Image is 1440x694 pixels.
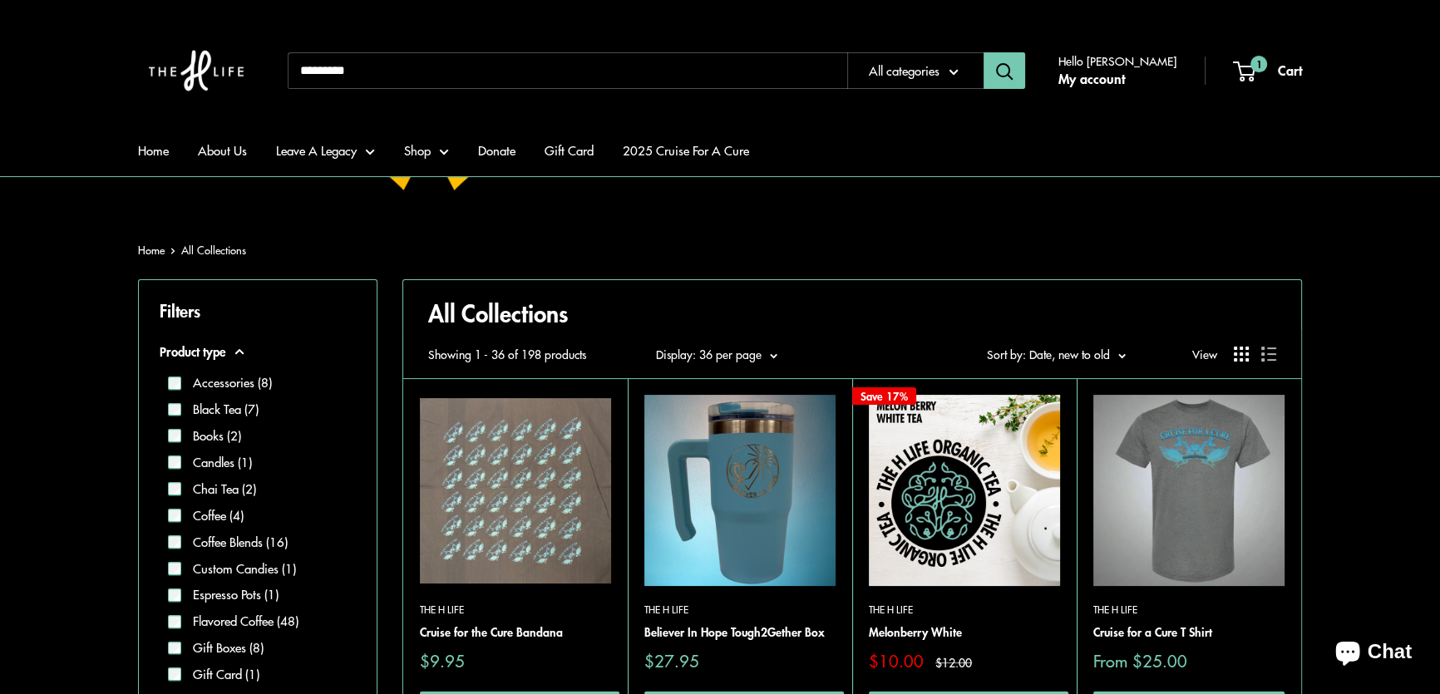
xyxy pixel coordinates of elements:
a: Gift Card [545,139,594,162]
span: $12.00 [935,657,972,668]
a: Home [138,242,165,258]
a: The H Life [1093,603,1285,618]
label: Flavored Coffee (48) [181,612,298,631]
a: All Collections [181,242,246,258]
a: Cruise for a Cure T Shirt [1093,623,1285,642]
a: The H Life [869,603,1060,618]
a: My account [1058,66,1125,91]
a: 1 Cart [1235,58,1302,83]
label: Chai Tea (2) [181,480,256,499]
label: Espresso Pots (1) [181,585,279,604]
a: About Us [198,139,247,162]
button: Sort by: Date, new to old [987,343,1126,365]
a: The H Life [420,603,611,618]
p: Filters [160,295,356,326]
button: Search [984,52,1025,89]
a: Believer In Hope Tough2Gether BoxBeliever In Hope Tough2Gether Box [644,395,836,586]
a: Leave A Legacy [276,139,375,162]
button: Product type [160,340,356,363]
span: Sort by: Date, new to old [987,346,1110,362]
label: Coffee (4) [181,506,244,525]
label: Accessories (8) [181,373,272,392]
a: The H Life [644,603,836,618]
span: View [1192,343,1217,365]
span: 1 [1250,56,1267,72]
button: Display products as grid [1234,347,1249,362]
label: Books (2) [181,426,241,445]
label: Gift Boxes (8) [181,638,264,657]
span: $10.00 [869,652,924,669]
img: Cruise for the Cure Bandana [420,395,611,586]
label: Gift Card (1) [181,665,259,684]
span: $9.95 [420,652,465,669]
a: Believer In Hope Tough2Gether Box [644,623,836,642]
a: 2025 Cruise For A Cure [623,139,749,162]
label: Candles (1) [181,453,252,472]
nav: Breadcrumb [138,240,246,260]
span: Save 17% [852,387,916,405]
label: Coffee Blends (16) [181,533,288,552]
img: Believer In Hope Tough2Gether Box [644,395,836,586]
h1: All Collections [428,297,1276,330]
label: Custom Candies (1) [181,559,296,578]
span: Display: 36 per page [656,346,762,362]
img: The H Life [138,17,254,125]
img: Melonberry White [869,395,1060,586]
span: From $25.00 [1093,652,1187,669]
a: Melonberry White [869,623,1060,642]
img: Cruise for a Cure T Shirt [1093,395,1285,586]
a: Donate [478,139,515,162]
label: Black Tea (7) [181,400,259,419]
span: Showing 1 - 36 of 198 products [428,343,586,365]
a: Cruise for the Cure Bandana [420,623,611,642]
input: Search... [288,52,847,89]
button: Display products as list [1261,347,1276,362]
a: Home [138,139,169,162]
a: Shop [404,139,449,162]
span: Cart [1278,60,1302,80]
a: Melonberry WhiteMelonberry White [869,395,1060,586]
button: Display: 36 per page [656,343,777,365]
span: Hello [PERSON_NAME] [1058,50,1176,71]
inbox-online-store-chat: Shopify online store chat [1320,627,1427,681]
span: $27.95 [644,652,699,669]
